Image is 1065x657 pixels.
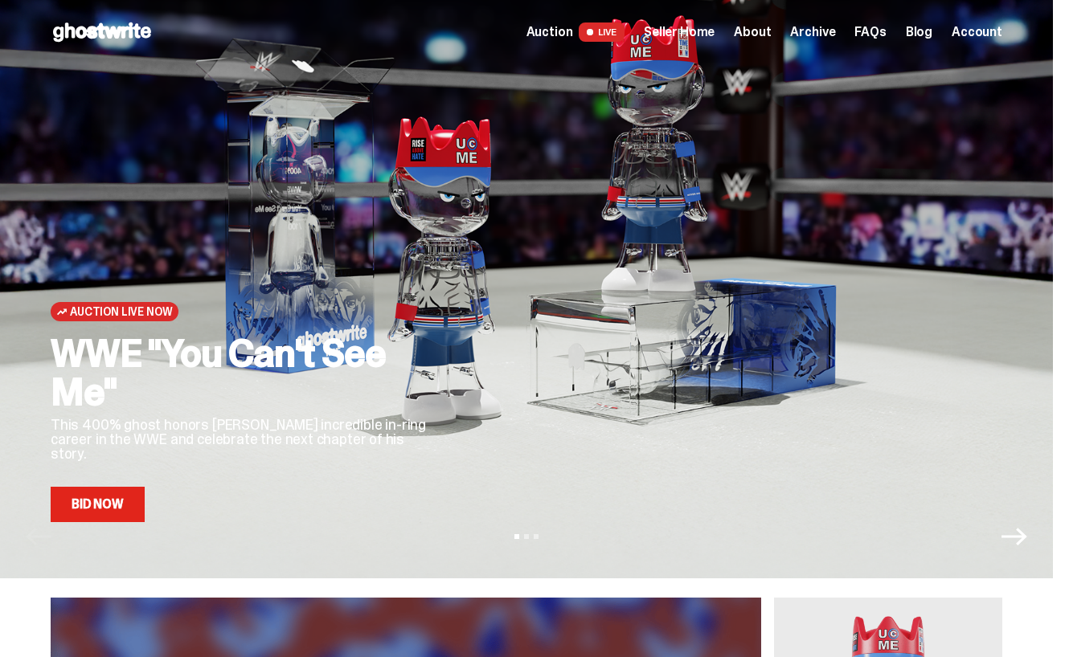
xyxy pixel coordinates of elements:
span: LIVE [579,22,625,42]
a: Bid Now [51,487,145,522]
a: About [734,26,771,39]
button: Next [1002,524,1027,549]
span: Auction [526,26,573,39]
button: View slide 3 [534,534,539,539]
a: Archive [790,26,835,39]
a: FAQs [854,26,886,39]
button: View slide 1 [514,534,519,539]
h2: WWE "You Can't See Me" [51,334,436,411]
span: Auction Live Now [70,305,172,318]
a: Account [952,26,1002,39]
button: View slide 2 [524,534,529,539]
a: Auction LIVE [526,22,625,42]
a: Seller Home [644,26,715,39]
a: Blog [906,26,932,39]
p: This 400% ghost honors [PERSON_NAME] incredible in-ring career in the WWE and celebrate the next ... [51,418,436,461]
